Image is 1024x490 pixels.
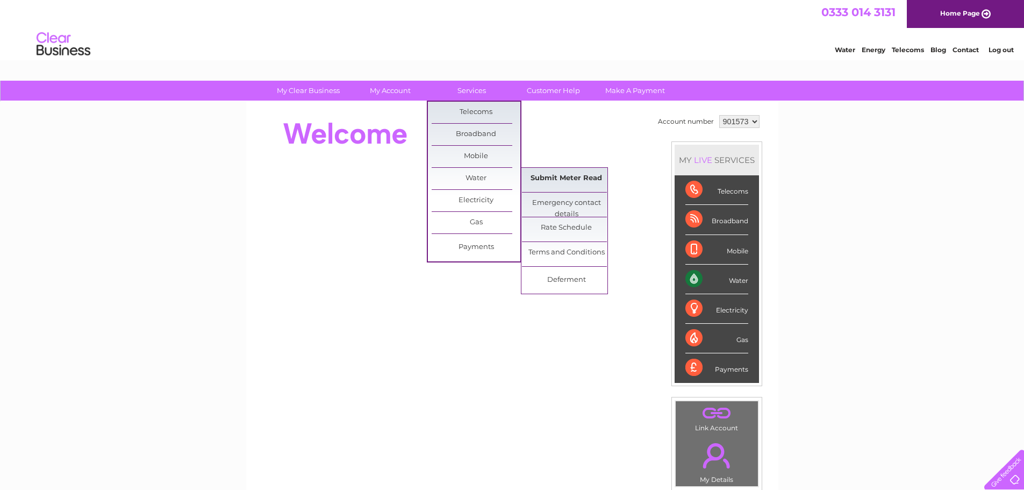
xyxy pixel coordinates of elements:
a: My Clear Business [264,81,353,101]
a: . [678,404,755,423]
a: My Account [346,81,434,101]
a: Telecoms [892,46,924,54]
div: Telecoms [685,175,748,205]
a: Services [427,81,516,101]
div: Electricity [685,294,748,324]
a: Make A Payment [591,81,679,101]
td: My Details [675,434,758,487]
a: Log out [989,46,1014,54]
div: LIVE [692,155,714,165]
a: Water [432,168,520,189]
a: Broadband [432,124,520,145]
a: Gas [432,212,520,233]
a: Submit Meter Read [522,168,611,189]
div: Broadband [685,205,748,235]
div: MY SERVICES [675,145,759,175]
div: Gas [685,324,748,353]
a: Mobile [432,146,520,167]
a: Deferment [522,269,611,291]
a: Electricity [432,190,520,211]
div: Clear Business is a trading name of Verastar Limited (registered in [GEOGRAPHIC_DATA] No. 3667643... [259,6,767,52]
td: Link Account [675,401,758,435]
img: logo.png [36,28,91,61]
a: . [678,437,755,474]
div: Water [685,265,748,294]
div: Payments [685,353,748,382]
a: Telecoms [432,102,520,123]
a: Contact [953,46,979,54]
a: Emergency contact details [522,193,611,214]
a: Payments [432,237,520,258]
div: Mobile [685,235,748,265]
a: Rate Schedule [522,217,611,239]
a: Water [835,46,855,54]
a: Terms and Conditions [522,242,611,264]
a: Energy [862,46,885,54]
a: Blog [930,46,946,54]
a: Customer Help [509,81,598,101]
td: Account number [655,112,717,131]
a: 0333 014 3131 [821,5,896,19]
